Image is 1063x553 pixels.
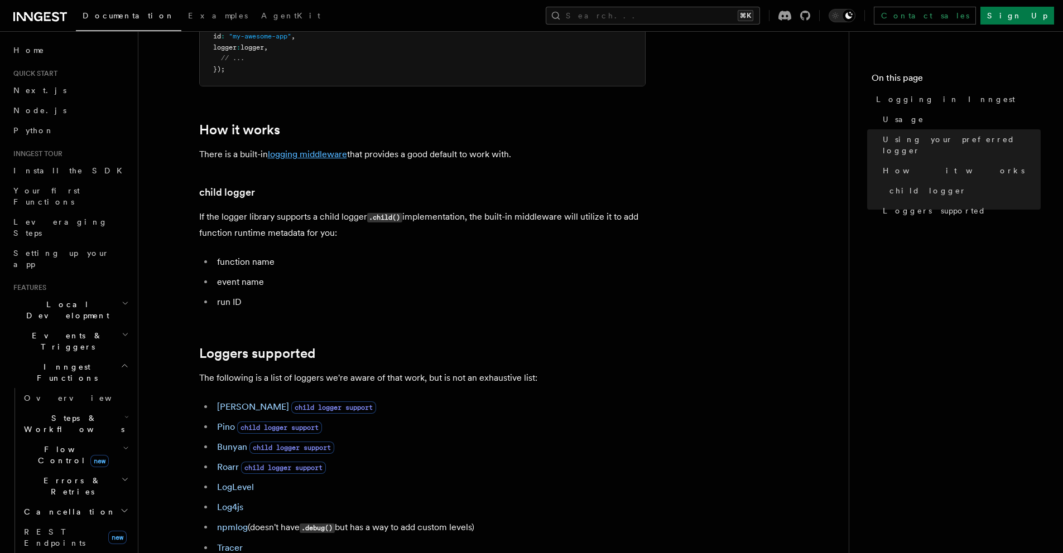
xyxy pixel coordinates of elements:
span: , [264,43,268,51]
button: Toggle dark mode [829,9,855,22]
button: Inngest Functions [9,357,131,388]
span: child logger support [249,442,334,454]
a: Contact sales [874,7,976,25]
a: Node.js [9,100,131,120]
span: Using your preferred logger [883,134,1041,156]
span: Home [13,45,45,56]
button: Events & Triggers [9,326,131,357]
a: Bunyan [217,442,247,452]
a: Tracer [217,542,243,553]
a: Examples [181,3,254,30]
span: Local Development [9,299,122,321]
span: Inngest Functions [9,361,121,384]
span: "my-awesome-app" [229,32,291,40]
span: How it works [883,165,1024,176]
span: Errors & Retries [20,475,121,497]
a: Logging in Inngest [872,89,1041,109]
p: The following is a list of loggers we're aware of that work, but is not an exhaustive list: [199,370,646,386]
li: (doesn't have but has a way to add custom levels) [214,520,646,536]
a: Python [9,120,131,140]
a: Loggers supported [878,201,1041,221]
a: [PERSON_NAME] [217,401,289,412]
span: new [90,455,109,467]
span: Logging in Inngest [876,94,1015,105]
span: Usage [883,114,924,125]
a: Overview [20,388,131,408]
a: Home [9,40,131,60]
button: Flow Controlnew [20,439,131,470]
span: Examples [188,11,248,20]
a: REST Endpointsnew [20,522,131,553]
span: id [213,32,221,40]
a: Documentation [76,3,181,31]
a: Log4js [217,502,243,512]
span: child logger support [237,421,322,434]
a: npmlog [217,522,248,532]
button: Errors & Retries [20,470,131,502]
h4: On this page [872,71,1041,89]
span: Quick start [9,69,57,78]
span: child logger support [291,401,376,414]
a: Loggers supported [199,346,315,361]
kbd: ⌘K [738,10,753,21]
a: Next.js [9,80,131,100]
a: child logger [885,181,1041,201]
span: Leveraging Steps [13,217,108,237]
span: Features [9,283,46,292]
span: new [108,531,127,544]
span: Loggers supported [883,205,986,216]
span: child logger [889,185,966,196]
span: Next.js [13,86,66,95]
span: : [237,43,241,51]
button: Cancellation [20,502,131,522]
li: run ID [214,294,646,310]
span: logger [213,43,237,51]
span: Documentation [83,11,175,20]
span: AgentKit [261,11,320,20]
button: Local Development [9,294,131,326]
span: REST Endpoints [24,527,85,547]
a: How it works [199,122,280,138]
span: , [291,32,295,40]
a: Sign Up [980,7,1054,25]
span: Overview [24,394,139,402]
span: : [221,32,225,40]
a: How it works [878,161,1041,181]
a: Setting up your app [9,243,131,274]
code: .child() [367,213,402,222]
a: Pino [217,421,235,432]
a: Leveraging Steps [9,212,131,243]
a: Roarr [217,462,239,472]
button: Search...⌘K [546,7,760,25]
span: Install the SDK [13,166,129,175]
span: Setting up your app [13,249,109,269]
span: Cancellation [20,506,116,517]
a: AgentKit [254,3,327,30]
span: logger [241,43,264,51]
a: Using your preferred logger [878,129,1041,161]
p: If the logger library supports a child logger implementation, the built-in middleware will utiliz... [199,209,646,241]
span: Node.js [13,106,66,115]
p: There is a built-in that provides a good default to work with. [199,147,646,162]
span: child logger support [241,462,326,474]
a: child logger [199,185,255,200]
li: function name [214,254,646,270]
span: }); [213,65,225,73]
code: .debug() [300,523,335,533]
span: Inngest tour [9,149,62,158]
span: Steps & Workflows [20,413,124,435]
a: logging middleware [268,149,347,159]
span: // ... [221,54,244,62]
span: Flow Control [20,444,123,466]
span: Python [13,126,54,135]
a: Usage [878,109,1041,129]
span: Your first Functions [13,186,80,206]
li: event name [214,274,646,290]
a: Install the SDK [9,161,131,181]
a: LogLevel [217,482,254,492]
button: Steps & Workflows [20,408,131,439]
span: Events & Triggers [9,330,122,352]
a: Your first Functions [9,181,131,212]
